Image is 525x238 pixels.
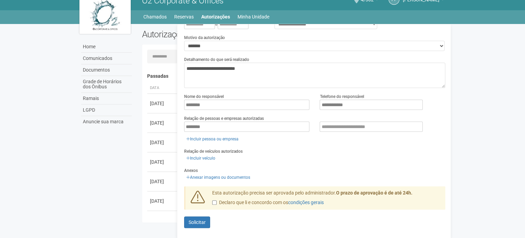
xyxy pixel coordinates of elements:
a: Incluir veículo [184,154,217,162]
th: Data [147,83,178,94]
a: Comunicados [81,53,132,64]
div: [DATE] [150,120,175,126]
a: Ramais [81,93,132,104]
label: Motivo da autorização [184,35,225,41]
strong: O prazo de aprovação é de até 24h. [336,190,412,196]
h2: Autorizações [142,29,289,39]
a: LGPD [81,104,132,116]
a: Home [81,41,132,53]
a: Documentos [81,64,132,76]
label: Detalhamento do que será realizado [184,57,249,63]
a: Chamados [143,12,167,22]
label: Telefone do responsável [320,93,364,100]
a: condições gerais [288,200,324,205]
a: Autorizações [201,12,230,22]
span: Solicitar [189,220,206,225]
a: Incluir pessoa ou empresa [184,135,241,143]
a: Anexar imagens ou documentos [184,174,252,181]
div: [DATE] [150,159,175,165]
h4: Passadas [147,74,440,79]
a: Minha Unidade [238,12,269,22]
a: Anuncie sua marca [81,116,132,127]
a: Reservas [174,12,194,22]
a: Grade de Horários dos Ônibus [81,76,132,93]
label: Declaro que li e concordo com os [212,199,324,206]
input: Declaro que li e concordo com oscondições gerais [212,200,217,205]
label: Relação de pessoas e empresas autorizadas [184,115,264,122]
label: Nome do responsável [184,93,224,100]
button: Solicitar [184,216,210,228]
label: Relação de veículos autorizados [184,148,243,154]
div: [DATE] [150,178,175,185]
div: [DATE] [150,100,175,107]
div: [DATE] [150,198,175,204]
div: Esta autorização precisa ser aprovada pelo administrador. [207,190,445,210]
div: [DATE] [150,139,175,146]
label: Anexos [184,167,198,174]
